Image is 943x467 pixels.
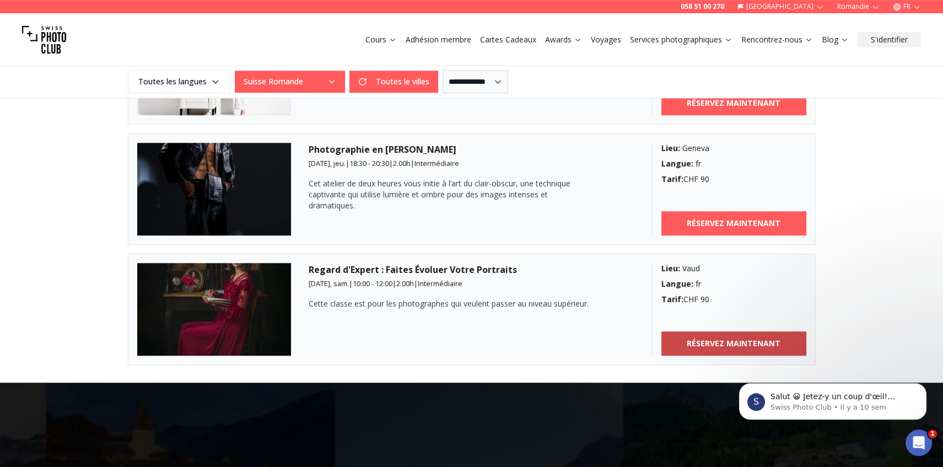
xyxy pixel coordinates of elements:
[681,2,724,11] a: 058 51 00 270
[137,263,292,356] img: Regard d'Expert : Faites Évoluer Votre Portraits
[661,174,806,185] div: CHF
[309,143,634,156] h3: Photographie en [PERSON_NAME]
[309,278,349,288] span: [DATE], sam.
[661,278,693,289] b: Langue :
[741,34,813,45] a: Rencontrez-nous
[309,158,459,168] small: | | |
[700,174,709,184] span: 90
[545,34,582,45] a: Awards
[414,158,459,168] span: Intermédiaire
[349,158,389,168] span: 18:30 - 20:30
[235,71,345,93] button: Suisse Romande
[393,158,411,168] span: 2.00 h
[401,32,476,47] button: Adhésion membre
[361,32,401,47] button: Cours
[309,298,595,309] p: Cette classe est pour les photographes qui veulent passer au niveau supérieur.
[630,34,732,45] a: Services photographiques
[480,34,536,45] a: Cartes Cadeaux
[661,263,680,273] b: Lieu :
[661,143,680,153] b: Lieu :
[396,278,414,288] span: 2.00 h
[591,34,621,45] a: Voyages
[661,143,806,154] div: Geneva
[137,143,292,235] img: Photographie en Clair-Obscur
[130,72,229,92] span: Toutes les langues
[661,174,683,184] b: Tarif :
[309,278,462,288] small: | | |
[128,70,230,93] button: Toutes les langues
[586,32,626,47] button: Voyages
[661,158,693,169] b: Langue :
[661,211,806,235] a: RÉSERVEZ MAINTENANT
[700,294,709,304] span: 90
[687,98,780,109] b: RÉSERVEZ MAINTENANT
[22,18,66,62] img: Swiss photo club
[661,91,806,115] a: RÉSERVEZ MAINTENANT
[353,278,392,288] span: 10:00 - 12:00
[541,32,586,47] button: Awards
[817,32,853,47] button: Blog
[906,430,932,456] iframe: Intercom live chat
[365,34,397,45] a: Cours
[661,294,683,304] b: Tarif :
[309,158,346,168] span: [DATE], jeu.
[661,278,806,289] div: fr
[661,263,806,274] div: Vaud
[661,158,806,169] div: fr
[661,331,806,356] a: RÉSERVEZ MAINTENANT
[626,32,737,47] button: Services photographiques
[687,338,780,349] b: RÉSERVEZ MAINTENANT
[661,294,806,305] div: CHF
[309,263,634,276] h3: Regard d'Expert : Faites Évoluer Votre Portraits
[723,360,943,437] iframe: Intercom notifications message
[476,32,541,47] button: Cartes Cadeaux
[309,178,595,211] p: Cet atelier de deux heures vous initie à l’art du clair-obscur, une technique captivante qui util...
[349,71,438,93] button: Toutes le villes
[737,32,817,47] button: Rencontrez-nous
[406,34,471,45] a: Adhésion membre
[822,34,849,45] a: Blog
[418,278,462,288] span: Intermédiaire
[687,218,780,229] b: RÉSERVEZ MAINTENANT
[858,32,921,47] button: S'identifier
[928,430,937,438] span: 1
